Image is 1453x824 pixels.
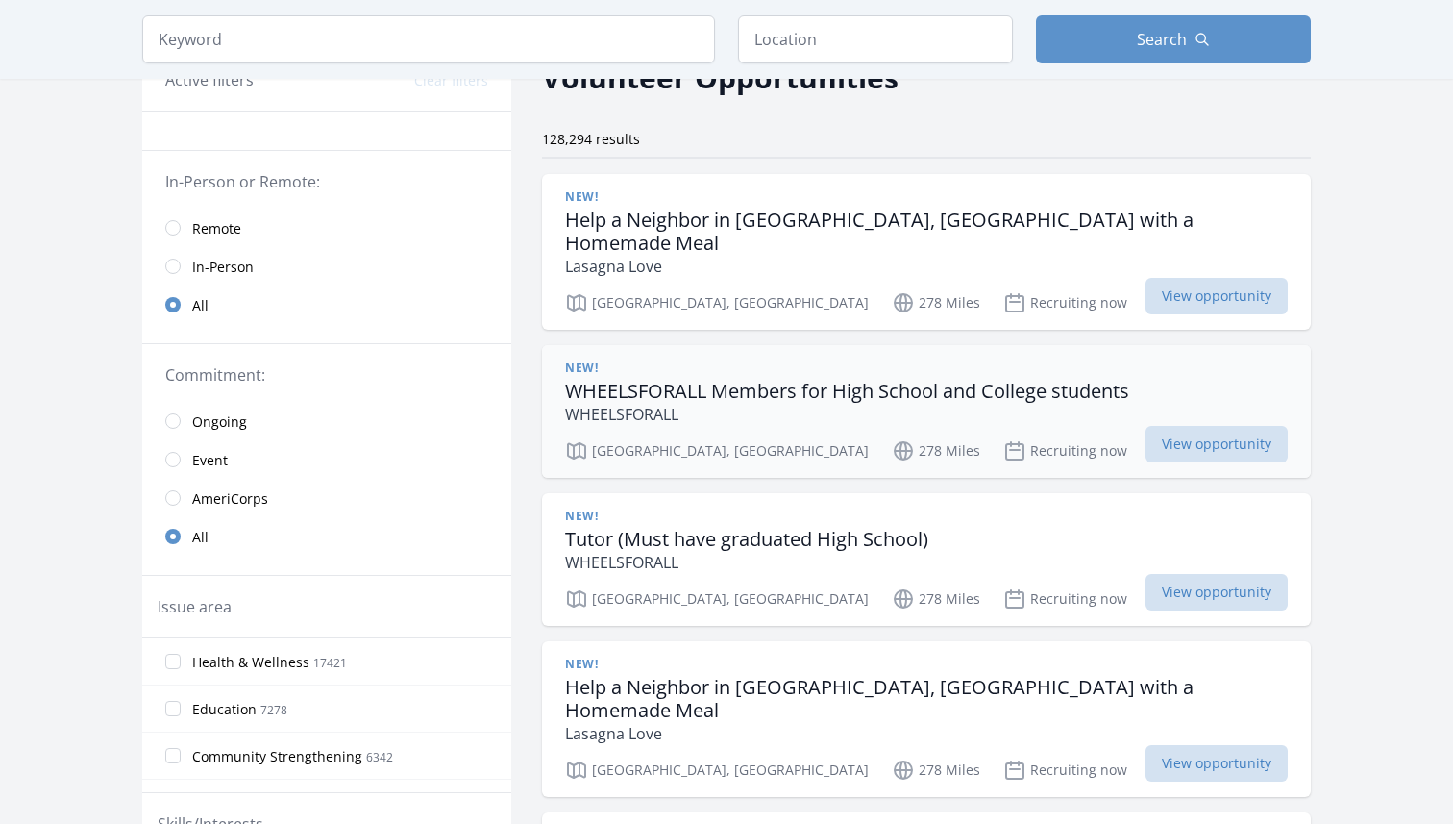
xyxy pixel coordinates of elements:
span: AmeriCorps [192,489,268,509]
h3: Help a Neighbor in [GEOGRAPHIC_DATA], [GEOGRAPHIC_DATA] with a Homemade Meal [565,209,1288,255]
p: [GEOGRAPHIC_DATA], [GEOGRAPHIC_DATA] [565,587,869,611]
a: All [142,286,511,324]
h3: Active filters [165,68,254,91]
a: Ongoing [142,402,511,440]
p: Lasagna Love [565,255,1288,278]
a: Event [142,440,511,479]
a: New! Help a Neighbor in [GEOGRAPHIC_DATA], [GEOGRAPHIC_DATA] with a Homemade Meal Lasagna Love [G... [542,174,1311,330]
span: All [192,528,209,547]
span: Search [1137,28,1187,51]
a: New! WHEELSFORALL Members for High School and College students WHEELSFORALL [GEOGRAPHIC_DATA], [G... [542,345,1311,478]
span: Remote [192,219,241,238]
p: WHEELSFORALL [565,551,928,574]
a: New! Tutor (Must have graduated High School) WHEELSFORALL [GEOGRAPHIC_DATA], [GEOGRAPHIC_DATA] 27... [542,493,1311,626]
p: Lasagna Love [565,722,1288,745]
p: 278 Miles [892,587,980,611]
legend: Commitment: [165,363,488,387]
p: Recruiting now [1003,291,1127,314]
p: 278 Miles [892,291,980,314]
span: 128,294 results [542,130,640,148]
input: Keyword [142,15,715,63]
a: In-Person [142,247,511,286]
button: Clear filters [414,71,488,90]
span: View opportunity [1145,278,1288,314]
a: Remote [142,209,511,247]
span: Health & Wellness [192,653,309,672]
p: [GEOGRAPHIC_DATA], [GEOGRAPHIC_DATA] [565,759,869,782]
span: In-Person [192,258,254,277]
legend: Issue area [158,595,232,618]
p: Recruiting now [1003,439,1127,462]
span: Event [192,451,228,470]
span: Ongoing [192,412,247,432]
p: [GEOGRAPHIC_DATA], [GEOGRAPHIC_DATA] [565,291,869,314]
a: New! Help a Neighbor in [GEOGRAPHIC_DATA], [GEOGRAPHIC_DATA] with a Homemade Meal Lasagna Love [G... [542,641,1311,797]
span: New! [565,657,598,672]
span: 6342 [366,749,393,765]
input: Location [738,15,1013,63]
span: Community Strengthening [192,747,362,766]
button: Search [1036,15,1311,63]
span: New! [565,361,598,376]
span: New! [565,509,598,524]
span: View opportunity [1145,574,1288,611]
legend: In-Person or Remote: [165,170,488,193]
h3: Help a Neighbor in [GEOGRAPHIC_DATA], [GEOGRAPHIC_DATA] with a Homemade Meal [565,676,1288,722]
a: All [142,517,511,556]
span: Education [192,700,257,719]
p: Recruiting now [1003,587,1127,611]
p: Recruiting now [1003,759,1127,782]
span: View opportunity [1145,426,1288,462]
h3: Tutor (Must have graduated High School) [565,528,928,551]
p: 278 Miles [892,439,980,462]
input: Health & Wellness 17421 [165,654,181,669]
span: All [192,296,209,315]
a: AmeriCorps [142,479,511,517]
p: [GEOGRAPHIC_DATA], [GEOGRAPHIC_DATA] [565,439,869,462]
span: View opportunity [1145,745,1288,782]
input: Education 7278 [165,701,181,716]
span: 17421 [313,655,347,671]
span: 7278 [260,702,287,718]
input: Community Strengthening 6342 [165,748,181,763]
p: 278 Miles [892,759,980,782]
span: New! [565,189,598,205]
h3: WHEELSFORALL Members for High School and College students [565,380,1129,403]
p: WHEELSFORALL [565,403,1129,426]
